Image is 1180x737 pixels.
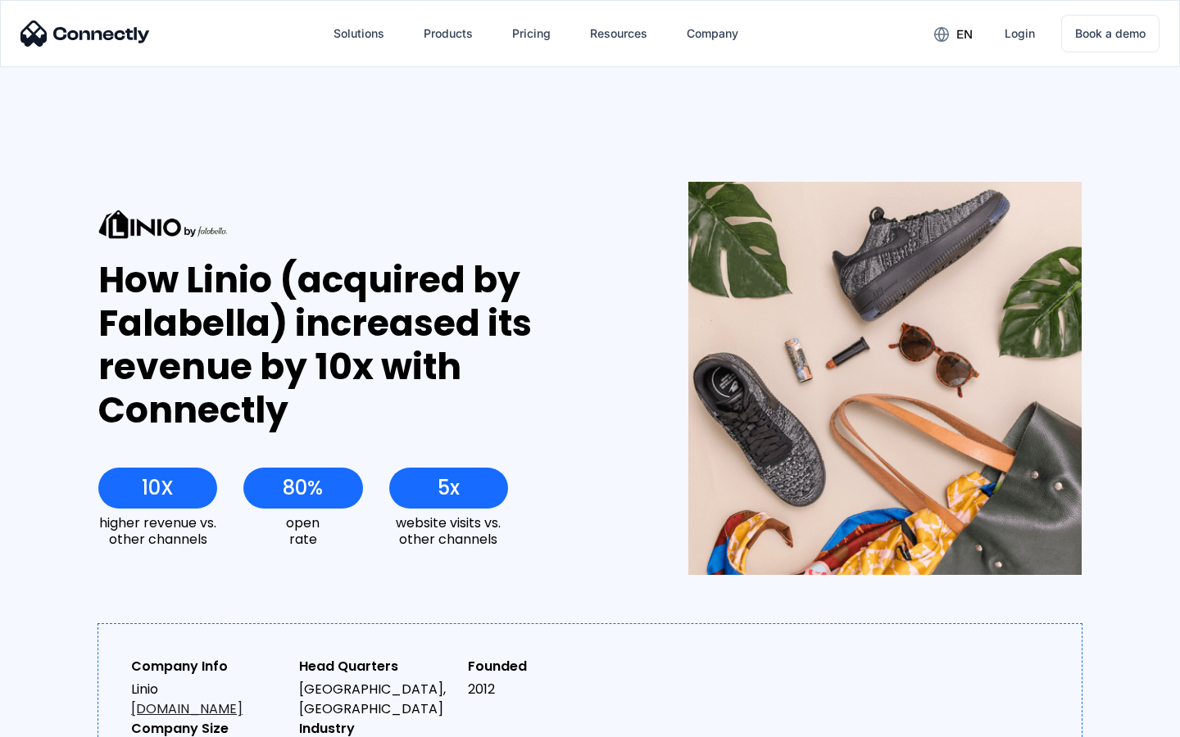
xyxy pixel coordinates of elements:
a: Login [992,14,1048,53]
div: [GEOGRAPHIC_DATA], [GEOGRAPHIC_DATA] [299,680,454,719]
aside: Language selected: English [16,708,98,731]
div: How Linio (acquired by Falabella) increased its revenue by 10x with Connectly [98,259,629,432]
div: en [956,23,973,46]
div: 10X [142,477,174,500]
div: Head Quarters [299,657,454,676]
img: Connectly Logo [20,20,150,47]
div: open rate [243,515,362,546]
a: Pricing [499,14,564,53]
div: 80% [283,477,323,500]
div: Linio [131,680,286,719]
div: Pricing [512,22,551,45]
a: [DOMAIN_NAME] [131,699,243,718]
a: Book a demo [1061,15,1160,52]
div: Company Info [131,657,286,676]
div: Login [1005,22,1035,45]
div: 5x [438,477,460,500]
div: Resources [590,22,647,45]
div: website visits vs. other channels [389,515,508,546]
ul: Language list [33,708,98,731]
div: higher revenue vs. other channels [98,515,217,546]
div: Products [424,22,473,45]
div: Company [687,22,738,45]
div: Solutions [334,22,384,45]
div: 2012 [468,680,623,699]
div: Founded [468,657,623,676]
